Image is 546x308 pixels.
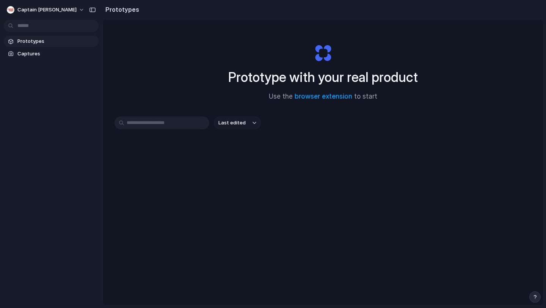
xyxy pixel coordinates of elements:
[4,48,99,60] a: Captures
[4,36,99,47] a: Prototypes
[269,92,377,102] span: Use the to start
[228,67,418,87] h1: Prototype with your real product
[17,50,96,58] span: Captures
[17,6,77,14] span: Captain [PERSON_NAME]
[102,5,139,14] h2: Prototypes
[295,93,352,100] a: browser extension
[4,4,88,16] button: Captain [PERSON_NAME]
[218,119,246,127] span: Last edited
[214,116,261,129] button: Last edited
[17,38,96,45] span: Prototypes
